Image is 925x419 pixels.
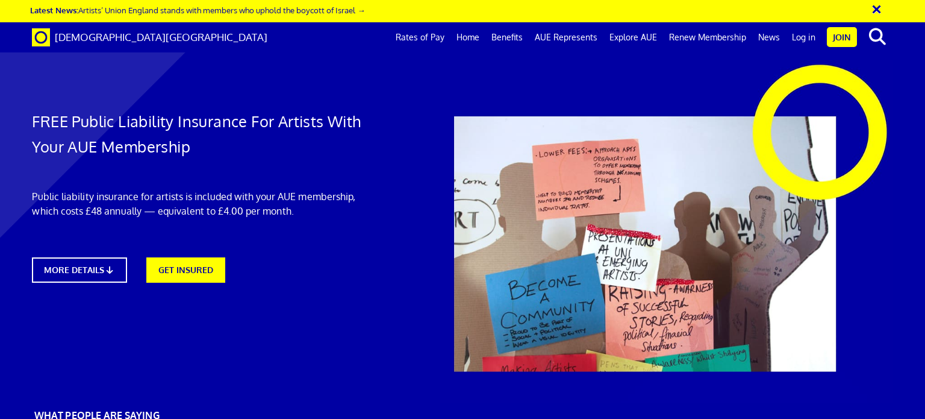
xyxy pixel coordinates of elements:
[32,189,380,218] p: Public liability insurance for artists is included with your AUE membership, which costs £48 annu...
[55,31,267,43] span: [DEMOGRAPHIC_DATA][GEOGRAPHIC_DATA]
[529,22,603,52] a: AUE Represents
[146,257,225,283] a: GET INSURED
[786,22,821,52] a: Log in
[390,22,450,52] a: Rates of Pay
[859,24,896,49] button: search
[827,27,857,47] a: Join
[485,22,529,52] a: Benefits
[663,22,752,52] a: Renew Membership
[603,22,663,52] a: Explore AUE
[23,22,276,52] a: Brand [DEMOGRAPHIC_DATA][GEOGRAPHIC_DATA]
[752,22,786,52] a: News
[32,109,380,159] h1: FREE Public Liability Insurance For Artists With Your AUE Membership
[32,257,127,283] a: MORE DETAILS
[30,5,78,15] strong: Latest News:
[450,22,485,52] a: Home
[30,5,365,15] a: Latest News:Artists’ Union England stands with members who uphold the boycott of Israel →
